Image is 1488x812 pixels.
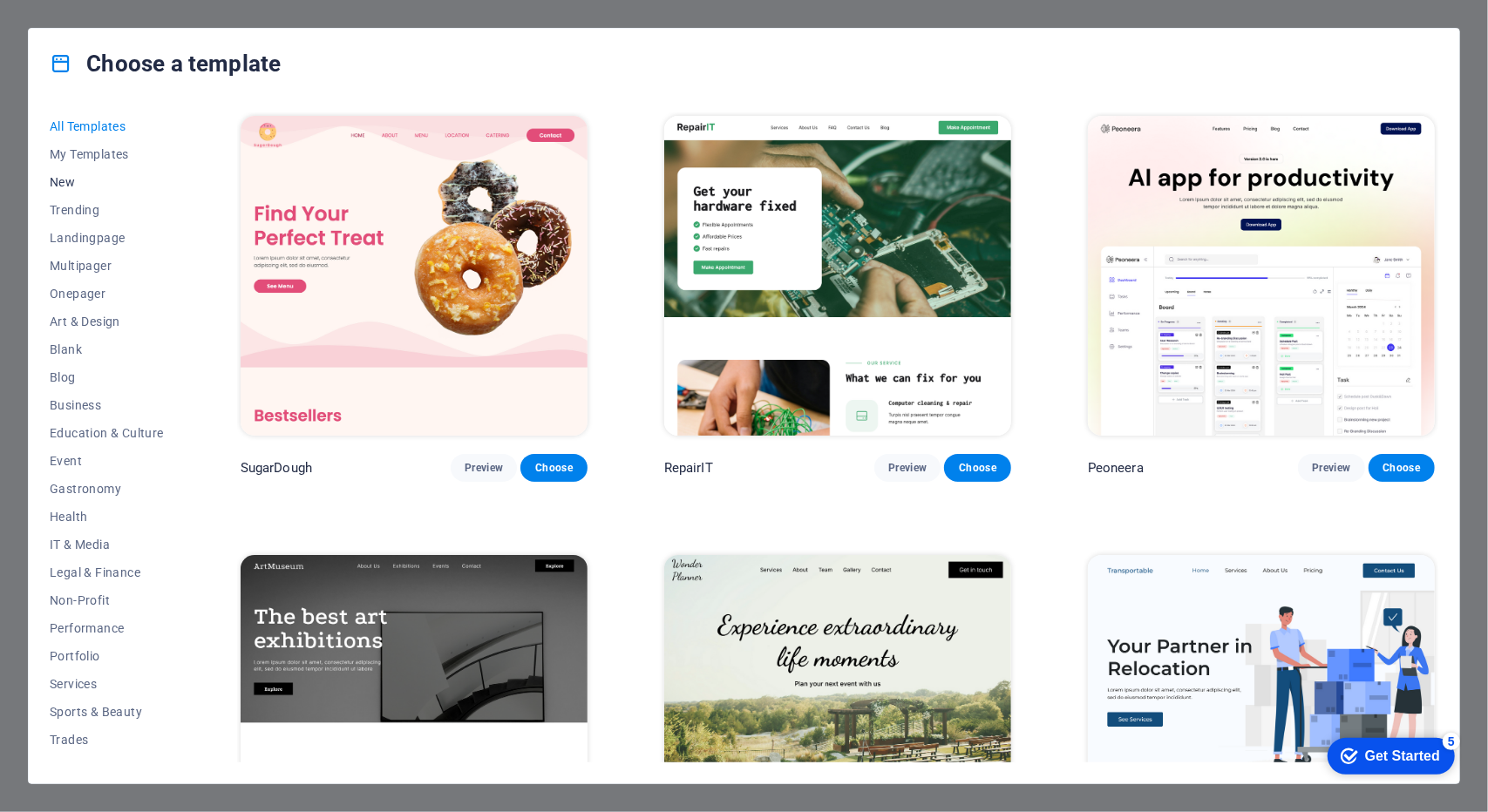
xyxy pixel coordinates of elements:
button: Legal & Finance [50,558,164,586]
span: Sports & Beauty [50,705,164,719]
button: Business [50,391,164,419]
span: Education & Culture [50,426,164,440]
span: Multipager [50,259,164,273]
span: Event [50,454,164,468]
span: Legal & Finance [50,565,164,579]
span: Health [50,510,164,524]
span: Blog [50,370,164,384]
span: Choose [958,461,996,475]
span: Choose [534,461,573,475]
span: All Templates [50,119,164,133]
span: Business [50,398,164,412]
img: SugarDough [241,116,588,436]
span: Trending [50,203,164,217]
span: Preview [1312,461,1350,475]
button: IT & Media [50,531,164,558]
button: Trades [50,726,164,754]
span: Travel [50,761,164,775]
button: Choose [1369,454,1435,482]
span: Preview [465,461,503,475]
span: Performance [50,621,164,635]
img: Peoneera [1088,116,1435,436]
span: Services [50,677,164,691]
button: Performance [50,614,164,642]
img: RepairIT [664,116,1011,436]
span: Non-Profit [50,593,164,607]
button: My Templates [50,140,164,168]
button: Services [50,670,164,698]
span: My Templates [50,147,164,161]
button: Education & Culture [50,419,164,447]
button: Multipager [50,252,164,280]
button: Portfolio [50,642,164,670]
span: Gastronomy [50,482,164,496]
p: Peoneera [1088,459,1144,477]
div: Get Started 5 items remaining, 0% complete [10,9,137,45]
span: Onepager [50,287,164,301]
span: New [50,175,164,189]
button: Blog [50,363,164,391]
span: IT & Media [50,538,164,551]
button: Preview [451,454,517,482]
button: Event [50,447,164,475]
button: Sports & Beauty [50,698,164,726]
div: Get Started [47,19,122,35]
span: Art & Design [50,315,164,328]
span: Portfolio [50,649,164,663]
div: 5 [125,3,142,21]
button: Preview [1298,454,1364,482]
button: Trending [50,196,164,224]
h4: Choose a template [50,50,281,78]
button: Choose [520,454,587,482]
button: Gastronomy [50,475,164,503]
button: Onepager [50,280,164,308]
button: Art & Design [50,308,164,335]
p: RepairIT [664,459,713,477]
button: Landingpage [50,224,164,252]
button: Preview [874,454,941,482]
button: Blank [50,335,164,363]
button: Travel [50,754,164,782]
button: Non-Profit [50,586,164,614]
button: New [50,168,164,196]
p: SugarDough [241,459,312,477]
span: Preview [888,461,927,475]
span: Landingpage [50,231,164,245]
button: All Templates [50,112,164,140]
button: Choose [944,454,1010,482]
span: Trades [50,733,164,747]
span: Choose [1383,461,1421,475]
button: Health [50,503,164,531]
span: Blank [50,342,164,356]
